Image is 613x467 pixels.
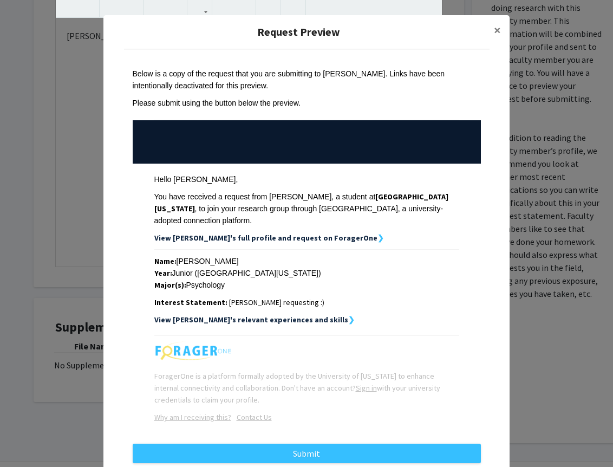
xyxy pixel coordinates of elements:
[229,297,324,307] span: [PERSON_NAME] requesting :)
[237,412,272,422] u: Contact Us
[133,444,481,463] button: Submit
[356,383,377,393] a: Sign in
[494,22,501,38] span: ×
[154,268,172,278] strong: Year:
[154,256,177,266] strong: Name:
[8,418,46,459] iframe: Chat
[154,267,459,279] div: Junior ([GEOGRAPHIC_DATA][US_STATE])
[154,371,440,405] span: ForagerOne is a platform formally adopted by the University of [US_STATE] to enhance internal con...
[348,315,355,325] strong: ❯
[154,412,231,422] a: Opens in a new tab
[154,297,227,307] strong: Interest Statement:
[154,279,459,291] div: Psychology
[133,97,481,109] div: Please submit using the button below the preview.
[154,233,377,243] strong: View [PERSON_NAME]'s full profile and request on ForagerOne
[485,15,510,46] button: Close
[112,24,485,40] h5: Request Preview
[154,255,459,267] div: [PERSON_NAME]
[154,173,459,185] div: Hello [PERSON_NAME],
[133,68,481,92] div: Below is a copy of the request that you are submitting to [PERSON_NAME]. Links have been intentio...
[154,315,348,325] strong: View [PERSON_NAME]'s relevant experiences and skills
[377,233,384,243] strong: ❯
[154,412,231,422] u: Why am I receiving this?
[231,412,272,422] a: Opens in a new tab
[154,191,459,226] div: You have received a request from [PERSON_NAME], a student at , to join your research group throug...
[154,280,186,290] strong: Major(s):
